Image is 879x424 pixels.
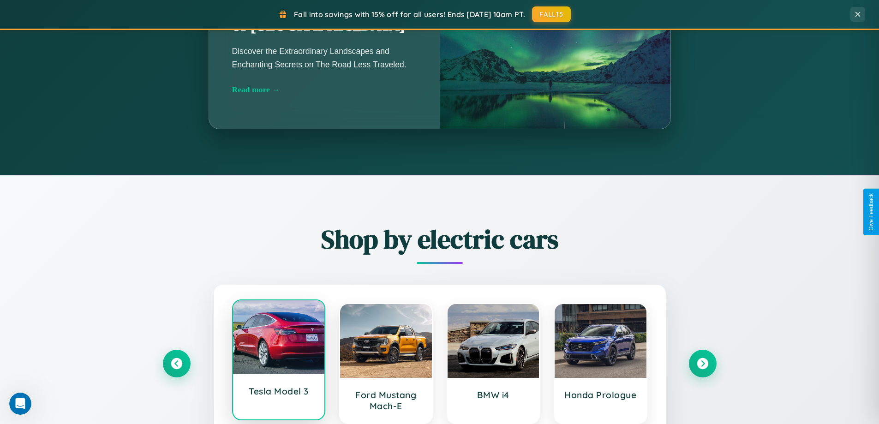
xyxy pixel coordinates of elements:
div: Read more → [232,85,417,95]
h3: Ford Mustang Mach-E [349,389,423,412]
h3: BMW i4 [457,389,530,400]
div: Give Feedback [868,193,874,231]
h3: Honda Prologue [564,389,637,400]
h3: Tesla Model 3 [242,386,316,397]
button: FALL15 [532,6,571,22]
p: Discover the Extraordinary Landscapes and Enchanting Secrets on The Road Less Traveled. [232,45,417,71]
h2: Shop by electric cars [163,221,717,257]
span: Fall into savings with 15% off for all users! Ends [DATE] 10am PT. [294,10,525,19]
iframe: Intercom live chat [9,393,31,415]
